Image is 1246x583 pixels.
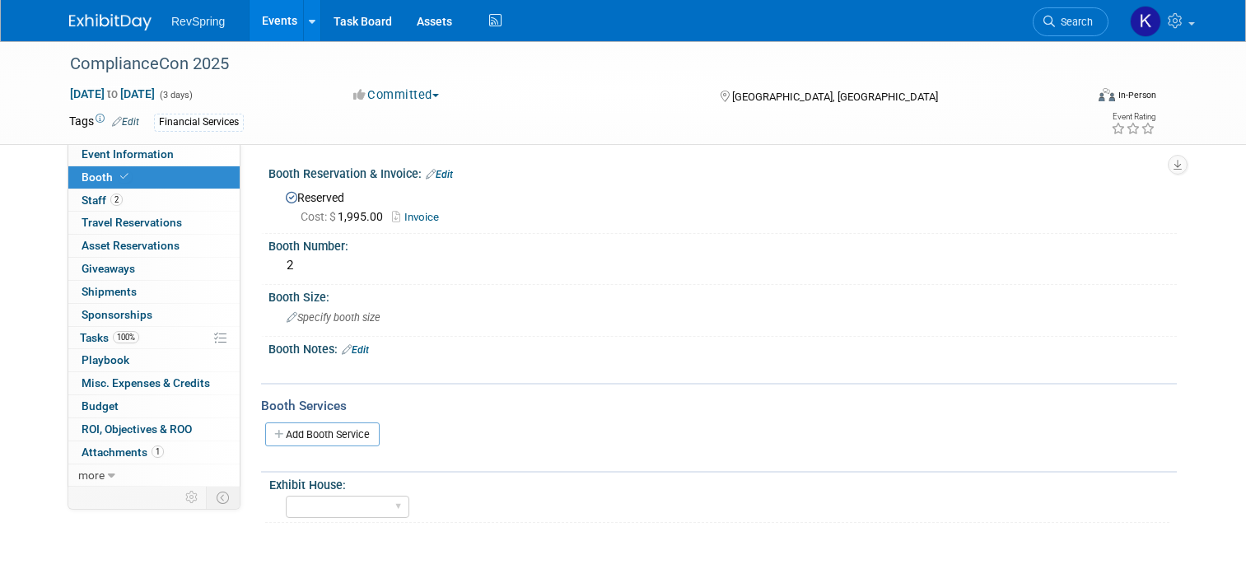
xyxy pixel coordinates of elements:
[178,487,207,508] td: Personalize Event Tab Strip
[301,210,390,223] span: 1,995.00
[68,281,240,303] a: Shipments
[82,147,174,161] span: Event Information
[82,376,210,389] span: Misc. Expenses & Credits
[265,422,380,446] a: Add Booth Service
[154,114,244,131] div: Financial Services
[82,399,119,413] span: Budget
[82,353,129,366] span: Playbook
[82,308,152,321] span: Sponsorships
[69,14,152,30] img: ExhibitDay
[1033,7,1108,36] a: Search
[281,253,1164,278] div: 2
[105,87,120,100] span: to
[82,422,192,436] span: ROI, Objectives & ROO
[82,216,182,229] span: Travel Reservations
[68,304,240,326] a: Sponsorships
[996,86,1156,110] div: Event Format
[1130,6,1161,37] img: Kelsey Culver
[82,285,137,298] span: Shipments
[80,331,139,344] span: Tasks
[268,161,1177,183] div: Booth Reservation & Invoice:
[268,285,1177,305] div: Booth Size:
[152,445,164,458] span: 1
[171,15,225,28] span: RevSpring
[68,327,240,349] a: Tasks100%
[207,487,240,508] td: Toggle Event Tabs
[1055,16,1093,28] span: Search
[69,113,139,132] td: Tags
[82,262,135,275] span: Giveaways
[68,418,240,441] a: ROI, Objectives & ROO
[268,337,1177,358] div: Booth Notes:
[82,239,180,252] span: Asset Reservations
[1099,88,1115,101] img: Format-Inperson.png
[68,441,240,464] a: Attachments1
[158,90,193,100] span: (3 days)
[82,170,132,184] span: Booth
[68,166,240,189] a: Booth
[64,49,1064,79] div: ComplianceCon 2025
[1111,113,1155,121] div: Event Rating
[68,464,240,487] a: more
[732,91,938,103] span: [GEOGRAPHIC_DATA], [GEOGRAPHIC_DATA]
[68,235,240,257] a: Asset Reservations
[342,344,369,356] a: Edit
[78,469,105,482] span: more
[110,194,123,206] span: 2
[281,185,1164,226] div: Reserved
[269,473,1169,493] div: Exhibit House:
[348,86,446,104] button: Committed
[261,397,1177,415] div: Booth Services
[68,143,240,166] a: Event Information
[1118,89,1156,101] div: In-Person
[68,258,240,280] a: Giveaways
[112,116,139,128] a: Edit
[68,372,240,394] a: Misc. Expenses & Credits
[426,169,453,180] a: Edit
[68,395,240,417] a: Budget
[268,234,1177,254] div: Booth Number:
[392,211,447,223] a: Invoice
[68,349,240,371] a: Playbook
[113,331,139,343] span: 100%
[287,311,380,324] span: Specify booth size
[68,212,240,234] a: Travel Reservations
[120,172,128,181] i: Booth reservation complete
[301,210,338,223] span: Cost: $
[82,194,123,207] span: Staff
[69,86,156,101] span: [DATE] [DATE]
[82,445,164,459] span: Attachments
[68,189,240,212] a: Staff2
